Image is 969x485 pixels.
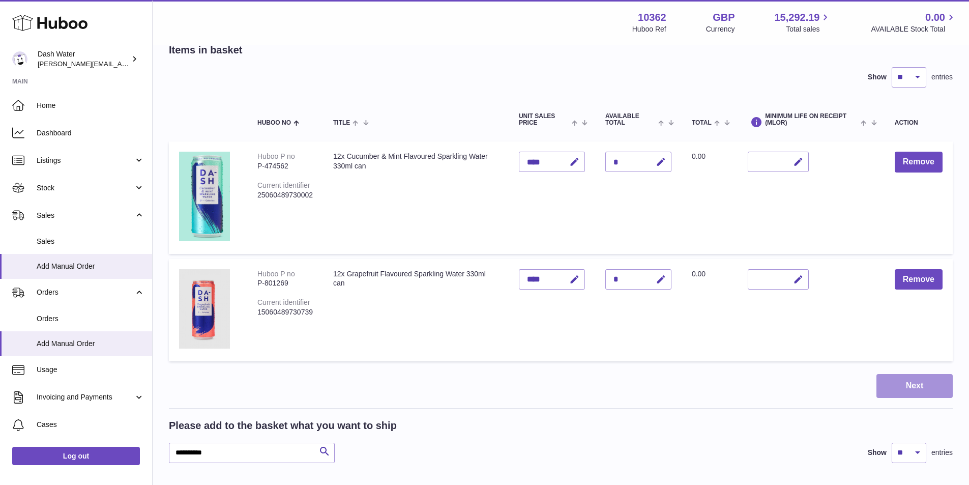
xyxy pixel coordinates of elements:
[868,448,887,458] label: Show
[37,128,144,138] span: Dashboard
[38,60,204,68] span: [PERSON_NAME][EMAIL_ADDRESS][DOMAIN_NAME]
[931,72,953,82] span: entries
[774,11,831,34] a: 15,292.19 Total sales
[765,113,858,126] span: Minimum Life On Receipt (MLOR)
[257,152,295,160] div: Huboo P no
[37,237,144,246] span: Sales
[37,314,144,324] span: Orders
[876,374,953,398] button: Next
[895,269,943,290] button: Remove
[37,420,144,430] span: Cases
[37,365,144,375] span: Usage
[179,152,230,241] img: 12x Cucumber & Mint Flavoured Sparkling Water 330ml can
[713,11,735,24] strong: GBP
[12,51,27,67] img: sophie@dash-water.com
[37,101,144,110] span: Home
[37,211,134,220] span: Sales
[37,339,144,349] span: Add Manual Order
[257,270,295,278] div: Huboo P no
[38,49,129,69] div: Dash Water
[257,307,313,317] div: 15060489730739
[37,288,134,297] span: Orders
[169,43,243,57] h2: Items in basket
[257,278,313,288] div: P-801269
[169,419,397,433] h2: Please add to the basket what you want to ship
[12,447,140,465] a: Log out
[774,11,819,24] span: 15,292.19
[519,113,569,126] span: Unit Sales Price
[638,11,666,24] strong: 10362
[868,72,887,82] label: Show
[692,152,706,160] span: 0.00
[692,270,706,278] span: 0.00
[257,190,313,200] div: 25060489730002
[257,120,291,126] span: Huboo no
[37,392,134,402] span: Invoicing and Payments
[257,181,310,189] div: Current identifier
[333,120,350,126] span: Title
[37,262,144,271] span: Add Manual Order
[895,152,943,173] button: Remove
[257,298,310,306] div: Current identifier
[323,141,509,253] td: 12x Cucumber & Mint Flavoured Sparkling Water 330ml can
[706,24,735,34] div: Currency
[257,161,313,171] div: P-474562
[895,120,943,126] div: Action
[605,113,656,126] span: AVAILABLE Total
[931,448,953,458] span: entries
[871,24,957,34] span: AVAILABLE Stock Total
[37,156,134,165] span: Listings
[925,11,945,24] span: 0.00
[323,259,509,362] td: 12x Grapefruit Flavoured Sparkling Water 330ml can
[692,120,712,126] span: Total
[871,11,957,34] a: 0.00 AVAILABLE Stock Total
[632,24,666,34] div: Huboo Ref
[37,183,134,193] span: Stock
[786,24,831,34] span: Total sales
[179,269,230,349] img: 12x Grapefruit Flavoured Sparkling Water 330ml can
